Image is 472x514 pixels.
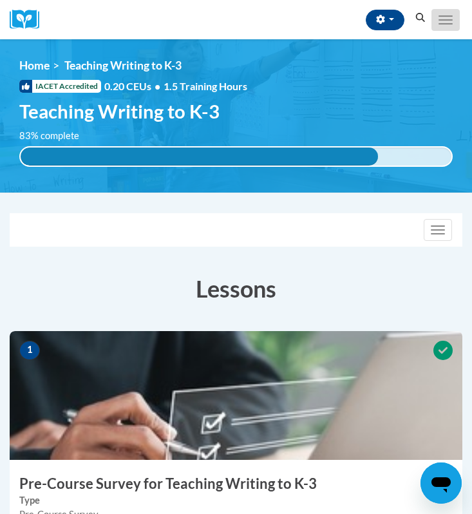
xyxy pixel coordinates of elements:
span: • [155,80,160,92]
h3: Pre-Course Survey for Teaching Writing to K-3 [10,474,462,494]
button: Search [411,10,430,26]
a: Cox Campus [10,10,48,30]
div: 83% complete [21,148,378,166]
span: IACET Accredited [19,80,101,93]
h3: Lessons [10,272,462,305]
label: Type [19,493,453,508]
span: 1.5 Training Hours [164,80,247,92]
label: 83% complete [19,129,93,143]
span: 1 [19,341,40,360]
span: Teaching Writing to K-3 [64,59,182,72]
img: Course Image [10,331,462,460]
span: Teaching Writing to K-3 [19,100,220,122]
button: Account Settings [366,10,404,30]
iframe: Button to launch messaging window [420,462,462,504]
a: Home [19,59,50,72]
img: Logo brand [10,10,48,30]
span: 0.20 CEUs [104,79,164,93]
